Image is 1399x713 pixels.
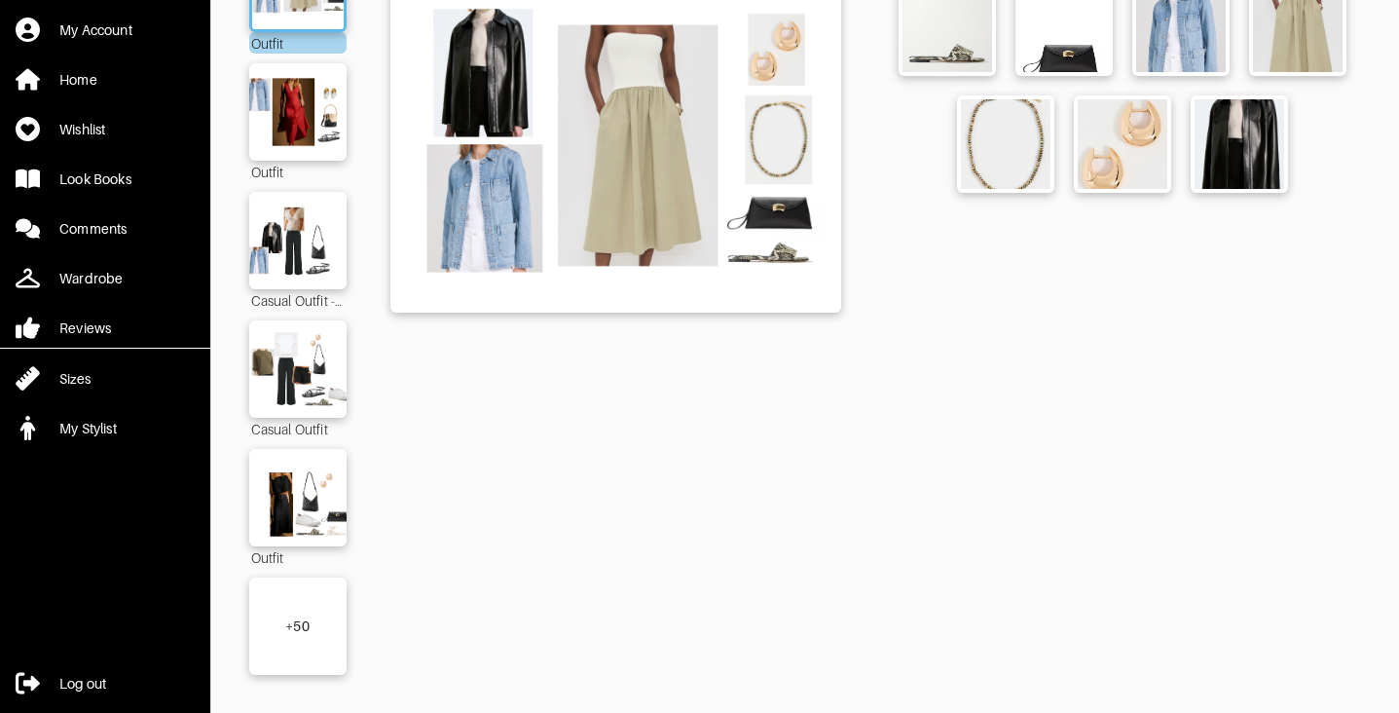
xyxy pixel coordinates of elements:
[249,161,347,182] div: Outfit
[249,32,347,54] div: Outfit
[961,99,1050,189] img: Eliou Enzo Necklace
[59,120,105,139] div: Wishlist
[59,70,97,90] div: Home
[242,459,353,537] img: Outfit Outfit
[1078,99,1167,189] img: Small Sloping Hinge Hoops
[59,20,132,40] div: My Account
[1195,99,1284,189] img: Oversized Leather Jacket
[285,617,310,636] div: + 50
[59,319,111,338] div: Reviews
[59,419,117,438] div: My Stylist
[242,330,353,408] img: Outfit Casual Outfit
[59,269,123,288] div: Wardrobe
[59,169,131,189] div: Look Books
[59,674,106,694] div: Log out
[242,73,353,151] img: Outfit Outfit
[249,289,347,311] div: Casual Outfit - day to night
[59,219,127,239] div: Comments
[249,546,347,568] div: Outfit
[59,369,91,389] div: Sizes
[242,202,353,280] img: Outfit Casual Outfit - day to night
[249,418,347,439] div: Casual Outfit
